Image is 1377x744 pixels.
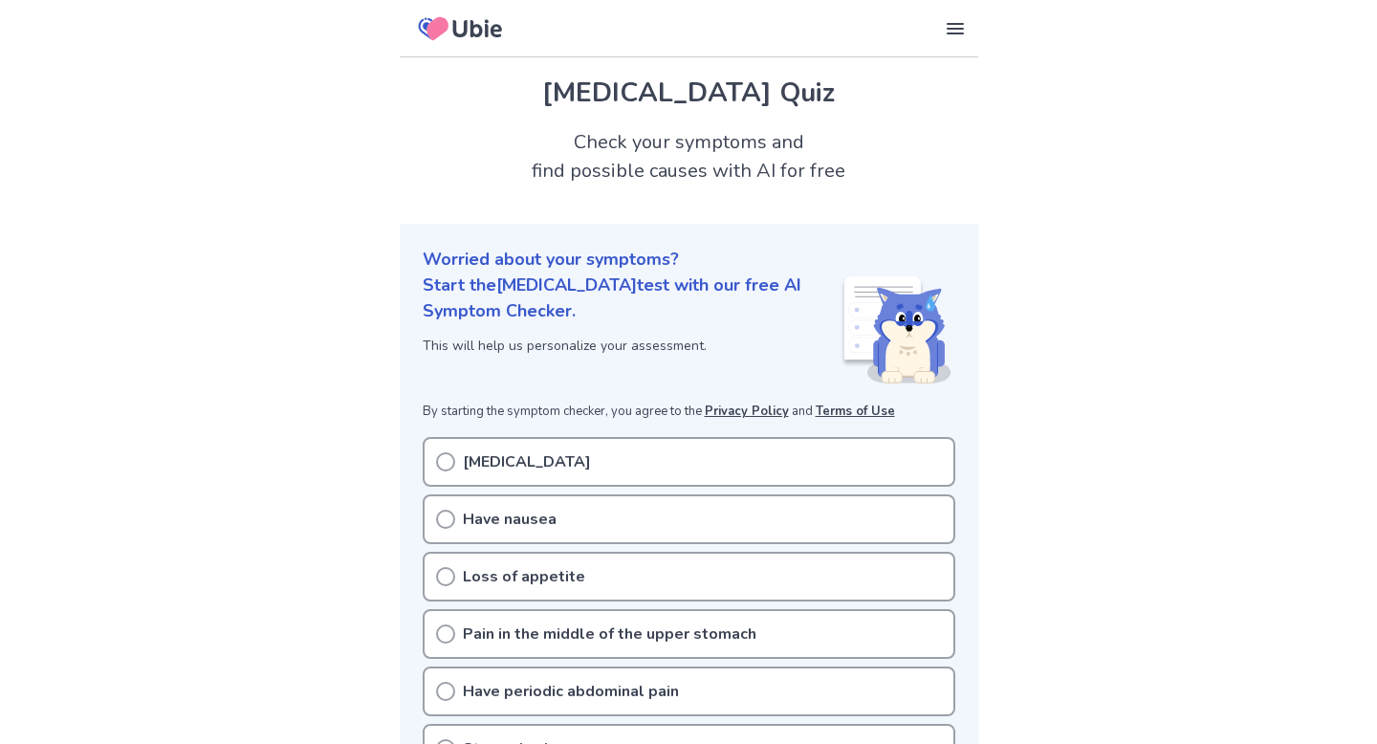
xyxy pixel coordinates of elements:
[423,273,841,324] p: Start the [MEDICAL_DATA] test with our free AI Symptom Checker.
[816,403,895,420] a: Terms of Use
[423,247,955,273] p: Worried about your symptoms?
[463,623,756,646] p: Pain in the middle of the upper stomach
[423,73,955,113] h1: [MEDICAL_DATA] Quiz
[463,565,585,588] p: Loss of appetite
[423,403,955,422] p: By starting the symptom checker, you agree to the and
[463,450,591,473] p: [MEDICAL_DATA]
[423,336,841,356] p: This will help us personalize your assessment.
[841,276,951,383] img: Shiba
[400,128,978,186] h2: Check your symptoms and find possible causes with AI for free
[463,680,679,703] p: Have periodic abdominal pain
[463,508,557,531] p: Have nausea
[705,403,789,420] a: Privacy Policy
